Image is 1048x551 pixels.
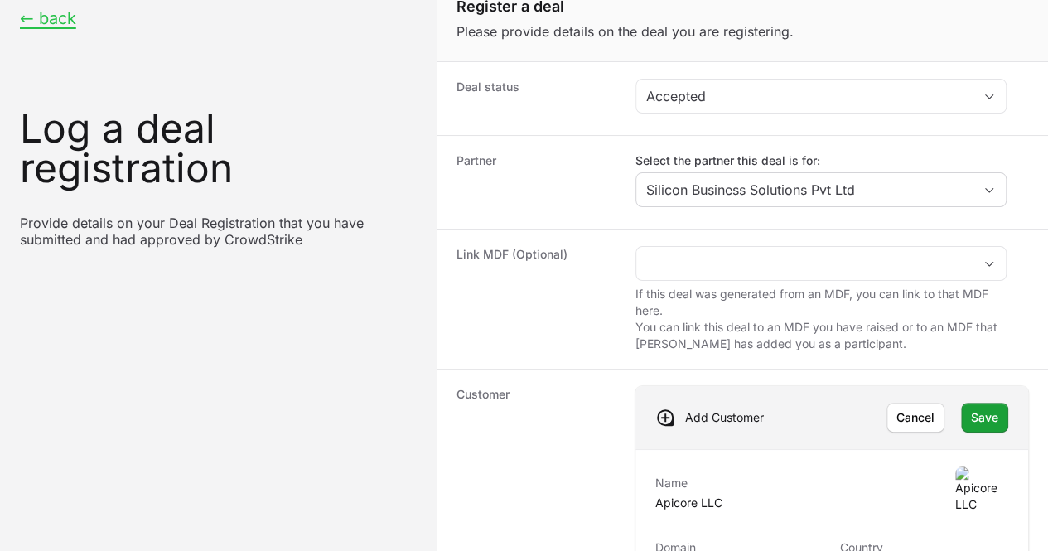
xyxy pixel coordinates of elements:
[20,8,76,29] button: ← back
[896,408,935,428] span: Cancel
[973,247,1006,280] div: Open
[886,403,944,433] button: Cancel
[973,173,1006,206] div: Open
[635,286,1007,352] p: If this deal was generated from an MDF, you can link to that MDF here. You can link this deal to ...
[961,403,1008,433] button: Save
[955,466,1008,520] img: Apicore LLC
[456,22,1028,41] p: Please provide details on the deal you are registering.
[635,152,1007,169] label: Select the partner this deal is for:
[655,495,722,511] p: Apicore LLC
[646,86,973,106] div: Accepted
[456,79,616,118] dt: Deal status
[456,246,616,352] dt: Link MDF (Optional)
[655,475,722,491] p: Name
[20,215,417,248] p: Provide details on your Deal Registration that you have submitted and had approved by CrowdStrike
[456,152,616,212] dt: Partner
[685,409,764,426] p: Add Customer
[636,80,1006,113] button: Accepted
[20,109,417,188] h1: Log a deal registration
[971,408,998,428] span: Save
